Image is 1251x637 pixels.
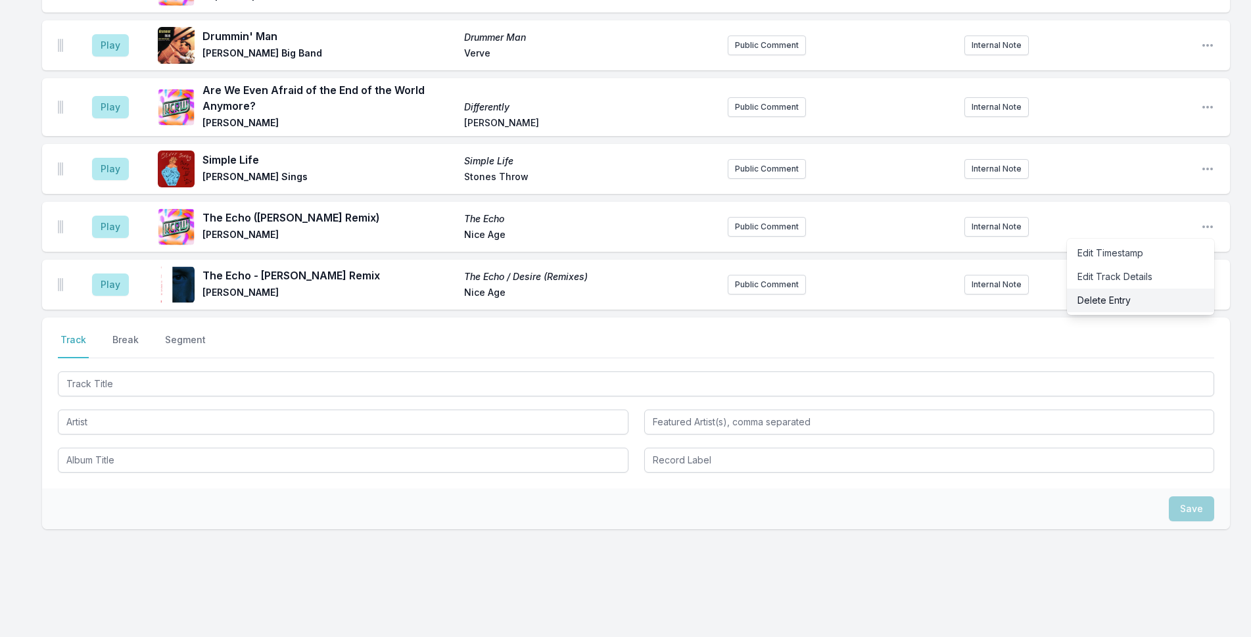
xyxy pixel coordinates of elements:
div: Open playlist item options [1067,239,1214,315]
span: The Echo ([PERSON_NAME] Remix) [202,210,456,225]
img: Drag Handle [58,278,63,291]
button: Open playlist item options [1201,101,1214,114]
span: Nice Age [464,286,718,302]
button: Play [92,34,129,57]
button: Public Comment [728,275,806,295]
button: Play [92,216,129,238]
span: [PERSON_NAME] [202,228,456,244]
span: Simple Life [202,152,456,168]
input: Artist [58,410,628,435]
button: Internal Note [964,97,1029,117]
img: Drag Handle [58,39,63,52]
span: Are We Even Afraid of the End of the World Anymore? [202,82,456,114]
button: Internal Note [964,275,1029,295]
span: The Echo - [PERSON_NAME] Remix [202,268,456,283]
button: Public Comment [728,217,806,237]
span: The Echo [464,212,718,225]
button: Public Comment [728,159,806,179]
button: Save [1169,496,1214,521]
span: Simple Life [464,154,718,168]
button: Internal Note [964,159,1029,179]
img: The Echo [158,208,195,245]
input: Featured Artist(s), comma separated [644,410,1215,435]
span: [PERSON_NAME] [464,116,718,132]
input: Record Label [644,448,1215,473]
button: Public Comment [728,97,806,117]
button: Public Comment [728,35,806,55]
button: Open playlist item options [1201,39,1214,52]
button: Delete Entry [1067,289,1214,312]
span: Drummer Man [464,31,718,44]
img: Simple Life [158,151,195,187]
span: [PERSON_NAME] Big Band [202,47,456,62]
span: Nice Age [464,228,718,244]
button: Play [92,273,129,296]
button: Edit Timestamp [1067,241,1214,265]
button: Internal Note [964,35,1029,55]
span: Verve [464,47,718,62]
button: Track [58,333,89,358]
img: Drag Handle [58,220,63,233]
img: The Echo / Desire (Remixes) [158,266,195,303]
button: Segment [162,333,208,358]
span: Drummin' Man [202,28,456,44]
button: Edit Track Details [1067,265,1214,289]
button: Internal Note [964,217,1029,237]
span: [PERSON_NAME] [202,286,456,302]
img: Drummer Man [158,27,195,64]
span: [PERSON_NAME] [202,116,456,132]
span: Differently [464,101,718,114]
button: Break [110,333,141,358]
input: Track Title [58,371,1214,396]
button: Play [92,96,129,118]
img: Drag Handle [58,162,63,176]
span: The Echo / Desire (Remixes) [464,270,718,283]
span: Stones Throw [464,170,718,186]
img: Drag Handle [58,101,63,114]
span: [PERSON_NAME] Sings [202,170,456,186]
button: Play [92,158,129,180]
input: Album Title [58,448,628,473]
button: Open playlist item options [1201,220,1214,233]
button: Open playlist item options [1201,162,1214,176]
img: Differently [158,89,195,126]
